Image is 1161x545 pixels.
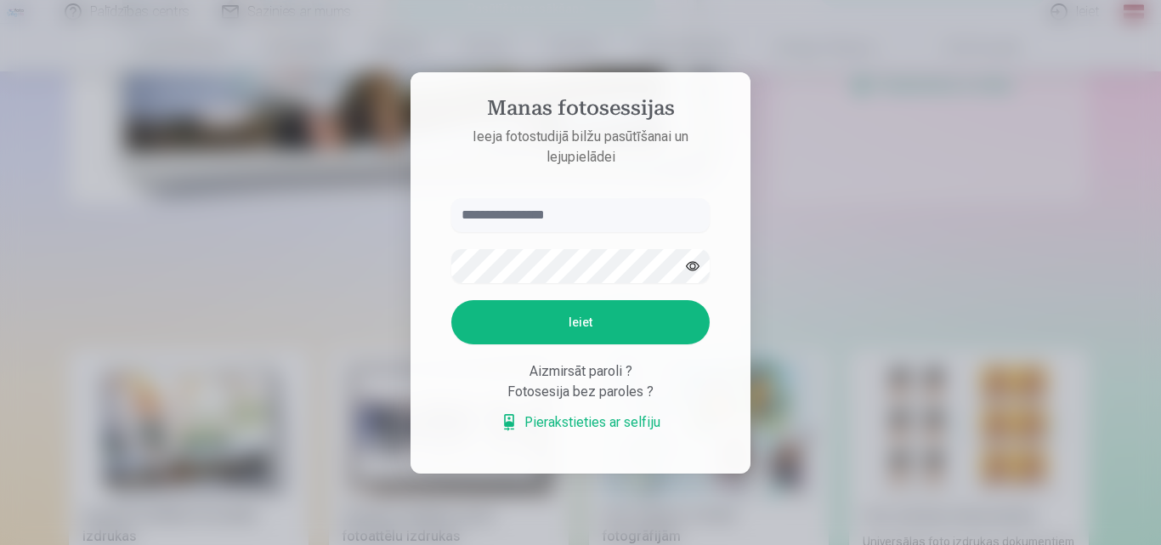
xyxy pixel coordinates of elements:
[434,96,727,127] h4: Manas fotosessijas
[434,127,727,167] p: Ieeja fotostudijā bilžu pasūtīšanai un lejupielādei
[451,382,710,402] div: Fotosesija bez paroles ?
[451,361,710,382] div: Aizmirsāt paroli ?
[451,300,710,344] button: Ieiet
[501,412,660,433] a: Pierakstieties ar selfiju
